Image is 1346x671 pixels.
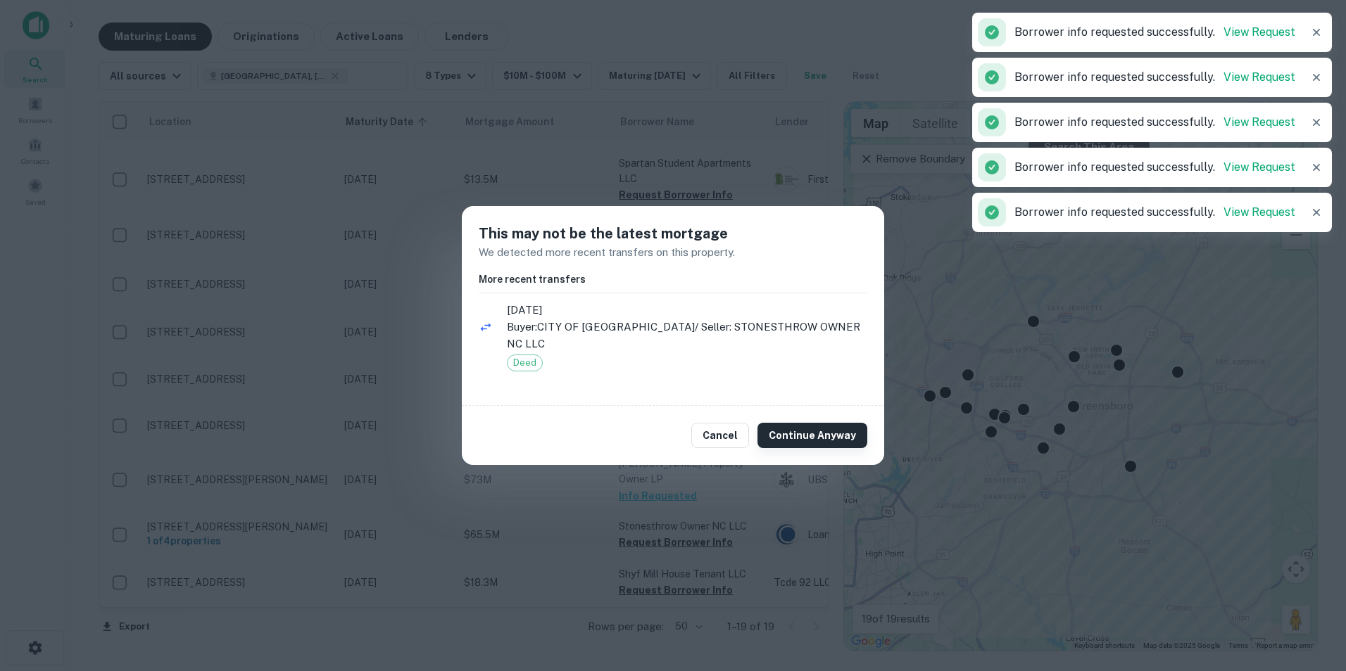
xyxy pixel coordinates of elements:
a: View Request [1224,25,1295,39]
iframe: Chat Widget [1276,513,1346,581]
h5: This may not be the latest mortgage [479,223,867,244]
a: View Request [1224,115,1295,129]
p: Borrower info requested successfully. [1014,24,1295,41]
span: [DATE] [507,302,867,319]
p: Borrower info requested successfully. [1014,114,1295,131]
span: Deed [508,356,542,370]
button: Continue Anyway [757,423,867,448]
a: View Request [1224,205,1295,219]
a: View Request [1224,70,1295,84]
p: We detected more recent transfers on this property. [479,244,867,261]
p: Borrower info requested successfully. [1014,69,1295,86]
h6: More recent transfers [479,271,867,287]
div: Deed [507,354,543,371]
p: Borrower info requested successfully. [1014,159,1295,176]
p: Buyer: CITY OF [GEOGRAPHIC_DATA] / Seller: STONESTHROW OWNER NC LLC [507,319,867,352]
a: View Request [1224,160,1295,174]
button: Cancel [691,423,749,448]
p: Borrower info requested successfully. [1014,204,1295,221]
